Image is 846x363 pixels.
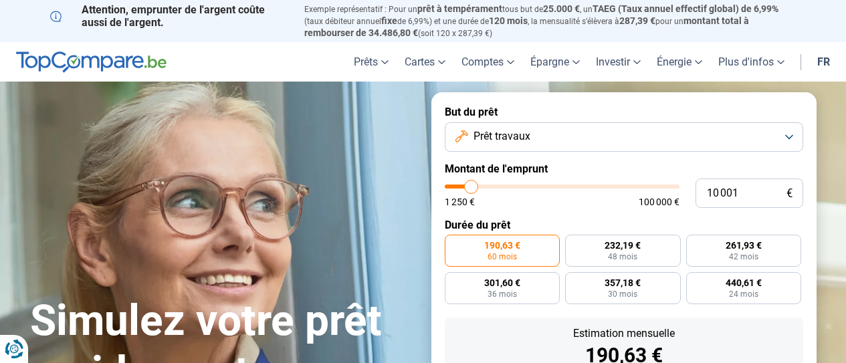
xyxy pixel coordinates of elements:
a: Prêts [346,42,397,82]
span: 36 mois [488,290,517,298]
span: 25.000 € [543,3,580,14]
span: 60 mois [488,253,517,261]
span: 1 250 € [445,197,475,207]
span: 30 mois [608,290,637,298]
a: Comptes [453,42,522,82]
span: 261,93 € [726,241,762,250]
label: But du prêt [445,106,803,118]
span: 357,18 € [605,278,641,287]
img: TopCompare [16,51,167,73]
span: € [786,188,792,199]
label: Durée du prêt [445,219,803,231]
p: Attention, emprunter de l'argent coûte aussi de l'argent. [50,3,288,29]
span: 24 mois [729,290,758,298]
a: Énergie [649,42,710,82]
span: 42 mois [729,253,758,261]
a: Épargne [522,42,588,82]
div: Estimation mensuelle [455,328,792,339]
span: TAEG (Taux annuel effectif global) de 6,99% [593,3,778,14]
span: prêt à tempérament [417,3,502,14]
span: 190,63 € [484,241,520,250]
span: montant total à rembourser de 34.486,80 € [304,15,749,38]
span: 232,19 € [605,241,641,250]
a: Plus d'infos [710,42,792,82]
span: Prêt travaux [473,129,530,144]
label: Montant de l'emprunt [445,162,803,175]
a: fr [809,42,838,82]
button: Prêt travaux [445,122,803,152]
span: 301,60 € [484,278,520,287]
a: Investir [588,42,649,82]
a: Cartes [397,42,453,82]
p: Exemple représentatif : Pour un tous but de , un (taux débiteur annuel de 6,99%) et une durée de ... [304,3,797,39]
span: 440,61 € [726,278,762,287]
span: 287,39 € [619,15,655,26]
span: 100 000 € [639,197,679,207]
span: 120 mois [489,15,528,26]
span: fixe [381,15,397,26]
span: 48 mois [608,253,637,261]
